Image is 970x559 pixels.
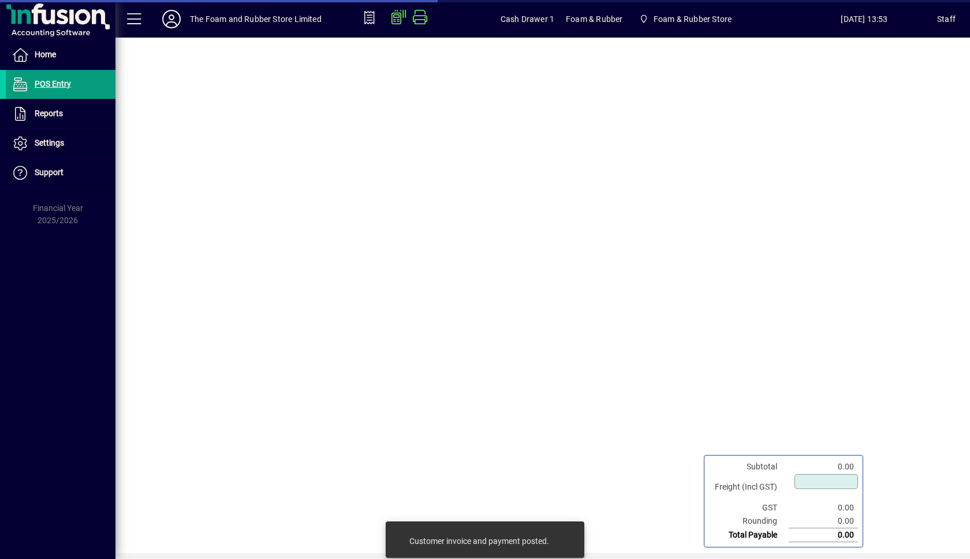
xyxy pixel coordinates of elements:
td: Total Payable [709,528,789,542]
span: Home [35,50,56,59]
a: Settings [6,129,115,158]
span: Foam & Rubber [566,10,622,28]
td: GST [709,501,789,514]
span: Cash Drawer 1 [501,10,554,28]
div: Staff [937,10,956,28]
div: Customer invoice and payment posted. [409,535,549,547]
span: Foam & Rubber Store [654,10,732,28]
span: Reports [35,109,63,118]
a: Support [6,158,115,187]
td: Rounding [709,514,789,528]
td: 0.00 [789,528,858,542]
td: Freight (Incl GST) [709,473,789,501]
button: Profile [153,9,190,29]
span: Settings [35,138,64,147]
td: 0.00 [789,514,858,528]
a: Home [6,40,115,69]
div: The Foam and Rubber Store Limited [190,10,322,28]
td: 0.00 [789,460,858,473]
td: 0.00 [789,501,858,514]
span: POS Entry [35,79,71,88]
td: Subtotal [709,460,789,473]
span: Foam & Rubber Store [634,9,736,29]
span: Support [35,168,64,177]
span: [DATE] 13:53 [792,10,937,28]
a: Reports [6,99,115,128]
